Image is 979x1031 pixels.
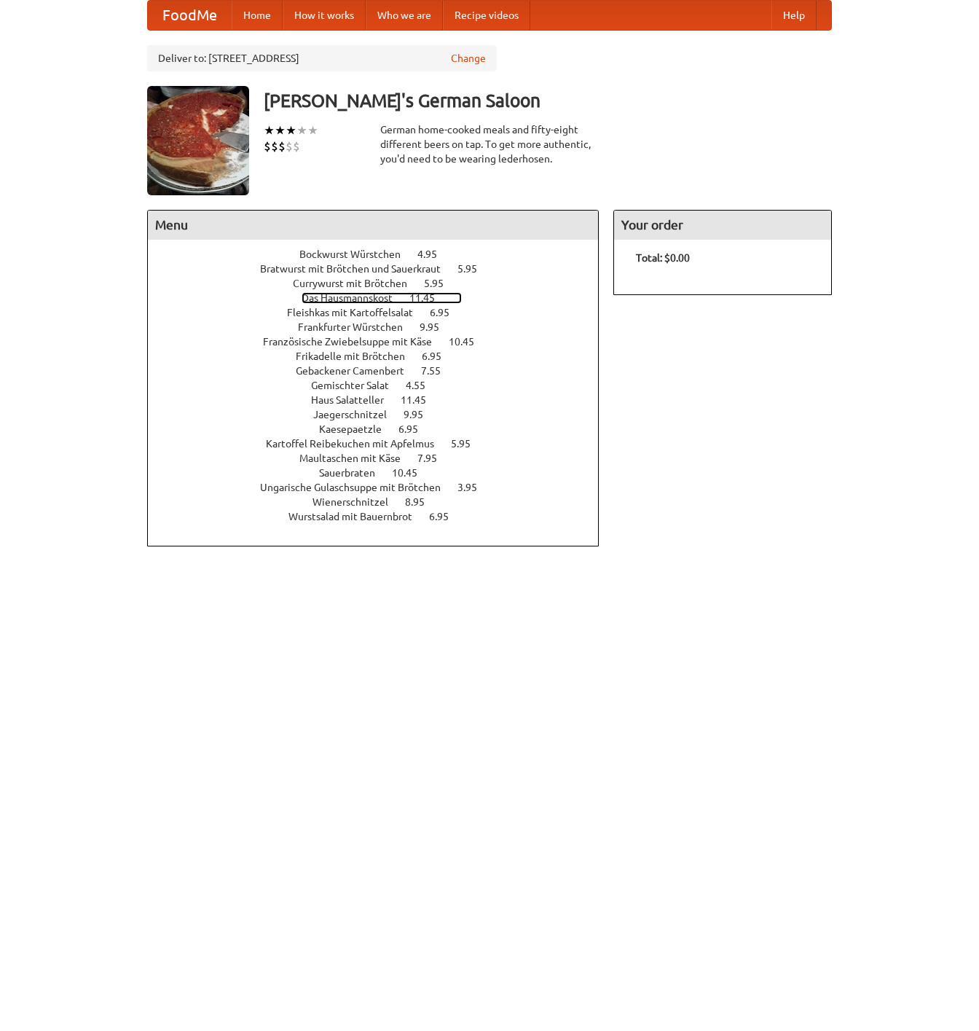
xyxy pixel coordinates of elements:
span: 10.45 [449,336,489,348]
span: Currywurst mit Brötchen [293,278,422,289]
span: Das Hausmannskost [302,292,407,304]
a: Gebackener Camenbert 7.55 [296,365,468,377]
span: 5.95 [457,263,492,275]
a: Maultaschen mit Käse 7.95 [299,452,464,464]
li: ★ [286,122,296,138]
li: ★ [275,122,286,138]
span: 8.95 [405,496,439,508]
span: 5.95 [451,438,485,450]
span: 10.45 [392,467,432,479]
li: $ [264,138,271,154]
span: Französische Zwiebelsuppe mit Käse [263,336,447,348]
span: 6.95 [430,307,464,318]
a: Help [771,1,817,30]
a: Haus Salatteller 11.45 [311,394,453,406]
a: Wurstsalad mit Bauernbrot 6.95 [288,511,476,522]
div: Deliver to: [STREET_ADDRESS] [147,45,497,71]
span: Jaegerschnitzel [313,409,401,420]
span: 5.95 [424,278,458,289]
a: Wienerschnitzel 8.95 [312,496,452,508]
b: Total: $0.00 [636,252,690,264]
span: Sauerbraten [319,467,390,479]
li: ★ [296,122,307,138]
span: 11.45 [401,394,441,406]
a: How it works [283,1,366,30]
span: Bockwurst Würstchen [299,248,415,260]
a: Französische Zwiebelsuppe mit Käse 10.45 [263,336,501,348]
span: 9.95 [404,409,438,420]
span: Gemischter Salat [311,380,404,391]
span: Haus Salatteller [311,394,398,406]
a: Frikadelle mit Brötchen 6.95 [296,350,468,362]
a: Bratwurst mit Brötchen und Sauerkraut 5.95 [260,263,504,275]
span: 6.95 [398,423,433,435]
a: Home [232,1,283,30]
a: Gemischter Salat 4.55 [311,380,452,391]
span: 3.95 [457,482,492,493]
li: $ [293,138,300,154]
a: Jaegerschnitzel 9.95 [313,409,450,420]
a: Currywurst mit Brötchen 5.95 [293,278,471,289]
a: Bockwurst Würstchen 4.95 [299,248,464,260]
span: 9.95 [420,321,454,333]
span: Wurstsalad mit Bauernbrot [288,511,427,522]
li: $ [278,138,286,154]
span: 4.55 [406,380,440,391]
span: Bratwurst mit Brötchen und Sauerkraut [260,263,455,275]
span: Fleishkas mit Kartoffelsalat [287,307,428,318]
li: $ [286,138,293,154]
a: Who we are [366,1,443,30]
span: 7.55 [421,365,455,377]
span: Gebackener Camenbert [296,365,419,377]
li: ★ [264,122,275,138]
span: Wienerschnitzel [312,496,403,508]
a: Kaesepaetzle 6.95 [319,423,445,435]
li: $ [271,138,278,154]
h4: Your order [614,211,831,240]
a: Sauerbraten 10.45 [319,467,444,479]
a: Das Hausmannskost 11.45 [302,292,462,304]
span: 6.95 [429,511,463,522]
h4: Menu [148,211,598,240]
span: Kartoffel Reibekuchen mit Apfelmus [266,438,449,450]
span: 11.45 [409,292,449,304]
a: FoodMe [148,1,232,30]
li: ★ [307,122,318,138]
a: Ungarische Gulaschsuppe mit Brötchen 3.95 [260,482,504,493]
span: 6.95 [422,350,456,362]
span: Kaesepaetzle [319,423,396,435]
h3: [PERSON_NAME]'s German Saloon [264,86,832,115]
a: Recipe videos [443,1,530,30]
span: Frikadelle mit Brötchen [296,350,420,362]
div: German home-cooked meals and fifty-eight different beers on tap. To get more authentic, you'd nee... [380,122,599,166]
span: 7.95 [417,452,452,464]
span: 4.95 [417,248,452,260]
span: Ungarische Gulaschsuppe mit Brötchen [260,482,455,493]
span: Maultaschen mit Käse [299,452,415,464]
img: angular.jpg [147,86,249,195]
a: Kartoffel Reibekuchen mit Apfelmus 5.95 [266,438,498,450]
span: Frankfurter Würstchen [298,321,417,333]
a: Frankfurter Würstchen 9.95 [298,321,466,333]
a: Change [451,51,486,66]
a: Fleishkas mit Kartoffelsalat 6.95 [287,307,476,318]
